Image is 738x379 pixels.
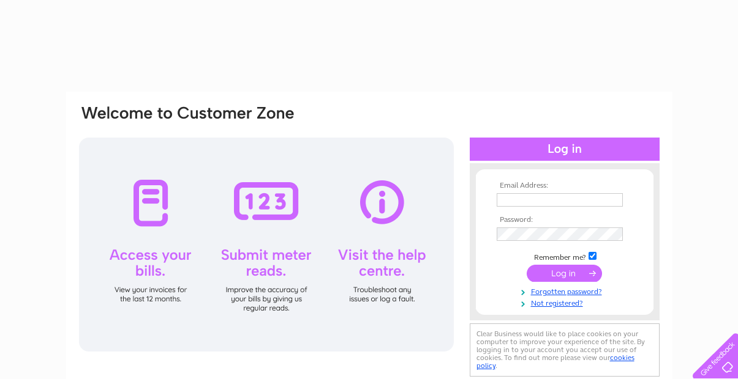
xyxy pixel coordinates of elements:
[497,285,636,296] a: Forgotten password?
[470,323,660,377] div: Clear Business would like to place cookies on your computer to improve your experience of the sit...
[497,296,636,308] a: Not registered?
[494,182,636,190] th: Email Address:
[494,216,636,224] th: Password:
[476,353,634,370] a: cookies policy
[494,250,636,262] td: Remember me?
[527,265,602,282] input: Submit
